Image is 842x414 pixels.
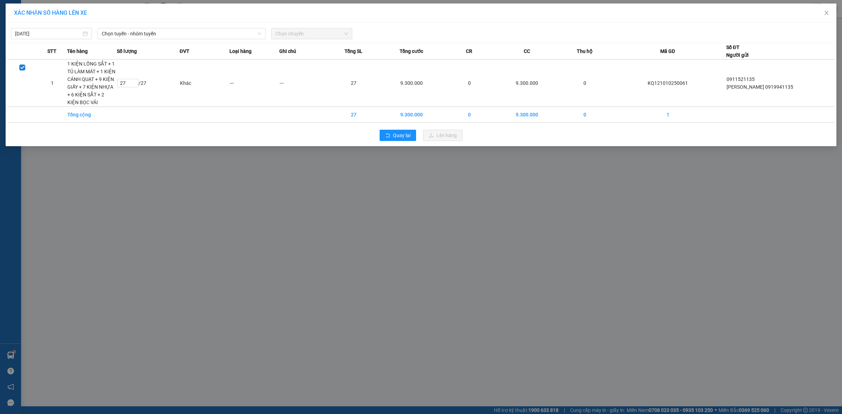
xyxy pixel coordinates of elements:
span: Tổng SL [345,47,362,55]
td: 9.300.000 [494,60,560,107]
span: Tên hàng [67,47,88,55]
td: 1 [610,107,726,123]
span: CC [524,47,530,55]
td: 1 KIỆN LỒNG SẮT + 1 TỦ LÀM MÁT + 1 KIỆN CÁNH QUẠT + 9 KIỆN GIẤY + 7 KIỆN NHỰA + 6 KIỆN SẮT + 2 KI... [67,60,117,107]
span: Ngày in phiếu: 13:39 ngày [47,14,144,21]
span: rollback [385,133,390,138]
td: Khác [180,60,229,107]
span: down [258,32,262,36]
span: Loại hàng [229,47,252,55]
td: 0 [560,107,610,123]
div: Số ĐT Người gửi [726,43,749,59]
span: Số lượng [117,47,137,55]
button: rollbackQuay lại [380,130,416,141]
span: Ghi chú [279,47,296,55]
span: Tổng cước [400,47,423,55]
span: CR [466,47,472,55]
button: uploadLên hàng [423,130,462,141]
td: --- [279,60,329,107]
span: XÁC NHẬN SỐ HÀNG LÊN XE [14,9,87,16]
td: 9.300.000 [494,107,560,123]
span: Chọn tuyến - nhóm tuyến [102,28,261,39]
span: Quay lại [393,131,410,139]
span: Thu hộ [577,47,593,55]
input: 11/10/2025 [15,30,81,38]
span: [PHONE_NUMBER] [3,24,53,36]
td: 27 [329,107,379,123]
span: Chọn chuyến [275,28,348,39]
span: STT [47,47,56,55]
strong: PHIẾU DÁN LÊN HÀNG [49,3,142,13]
td: Tổng cộng [67,107,117,123]
span: ĐVT [180,47,189,55]
td: 0 [445,107,494,123]
td: --- [229,60,279,107]
strong: CSKH: [19,24,37,30]
span: Mã GD [660,47,675,55]
td: KQ121010250061 [610,60,726,107]
span: [PERSON_NAME] 0919941135 [727,84,793,90]
td: 9.300.000 [379,107,444,123]
span: 0911521135 [727,76,755,82]
span: Mã đơn: KQ121010250061 [3,42,106,52]
td: 27 [329,60,379,107]
td: / 27 [117,60,180,107]
td: 1 [37,60,67,107]
td: 0 [560,60,610,107]
td: 9.300.000 [379,60,444,107]
td: 0 [445,60,494,107]
span: CÔNG TY TNHH CHUYỂN PHÁT NHANH BẢO AN [55,24,140,36]
span: close [824,10,829,16]
button: Close [817,4,836,23]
